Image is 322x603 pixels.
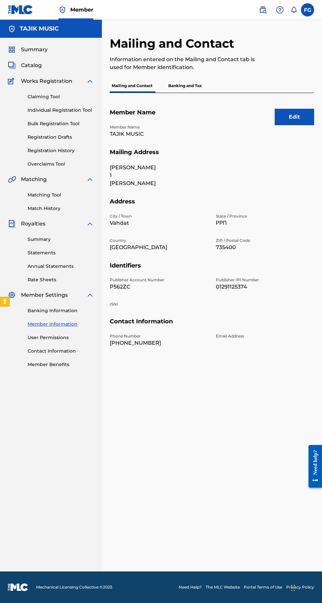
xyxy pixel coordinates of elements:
a: Member Benefits [28,361,94,368]
h5: Mailing Address [110,149,314,164]
p: Information entered on the Mailing and Contact tab is used for Member identification. [110,56,267,71]
p: 01291125374 [216,283,314,291]
p: TAJIK MUSIC [110,130,208,138]
a: Summary [28,236,94,243]
a: Contact Information [28,348,94,355]
h5: Member Name [110,109,314,124]
p: [PHONE_NUMBER] [110,339,208,347]
p: Email Address [216,333,314,339]
img: Catalog [8,61,16,69]
div: Перетащить [291,578,295,598]
a: Annual Statements [28,263,94,270]
h2: Mailing and Contact [110,36,238,51]
span: Member Settings [21,291,68,299]
p: 1 [110,172,208,179]
p: Phone Number [110,333,208,339]
p: Country [110,238,208,244]
p: [PERSON_NAME] [110,179,208,187]
img: search [259,6,267,14]
a: Registration History [28,147,94,154]
p: РРП [216,219,314,227]
img: help [276,6,284,14]
span: Matching [21,175,47,183]
a: User Permissions [28,334,94,341]
img: Matching [8,175,16,183]
span: Catalog [21,61,42,69]
a: Privacy Policy [286,584,314,590]
p: 735400 [216,244,314,251]
iframe: Chat Widget [289,571,322,603]
p: Publisher Account Number [110,277,208,283]
p: [GEOGRAPHIC_DATA] [110,244,208,251]
a: Match History [28,205,94,212]
span: Royalties [21,220,45,228]
div: Help [273,3,287,16]
a: The MLC Website [206,584,240,590]
img: Summary [8,46,16,54]
a: Overclaims Tool [28,161,94,168]
p: ISNI [110,301,208,307]
p: Publisher IPI Number [216,277,314,283]
h5: Contact Information [110,318,314,333]
p: Member Name [110,124,208,130]
a: Matching Tool [28,192,94,198]
p: State / Province [216,213,314,219]
span: Member [70,6,93,13]
a: Registration Drafts [28,134,94,141]
a: Statements [28,249,94,256]
p: City / Town [110,213,208,219]
a: Portal Terms of Use [244,584,282,590]
h5: Address [110,198,314,213]
a: Claiming Tool [28,93,94,100]
p: ZIP / Postal Code [216,238,314,244]
h5: TAJIK MUSIC [20,25,59,33]
img: expand [86,175,94,183]
a: Banking Information [28,307,94,314]
img: logo [8,583,28,591]
h5: Identifiers [110,262,314,277]
div: Notifications [290,7,297,13]
div: User Menu [301,3,314,16]
img: Member Settings [8,291,16,299]
a: CatalogCatalog [8,61,42,69]
img: MLC Logo [8,5,33,14]
a: Rate Sheets [28,276,94,283]
img: expand [86,291,94,299]
img: Top Rightsholder [58,6,66,14]
iframe: Resource Center [304,440,322,493]
button: Edit [275,109,314,125]
img: Accounts [8,25,16,33]
span: Works Registration [21,77,72,85]
a: Public Search [256,3,269,16]
img: expand [86,220,94,228]
span: Mechanical Licensing Collective © 2025 [36,584,112,590]
img: Works Registration [8,77,16,85]
p: Banking and Tax [166,79,204,93]
span: Summary [21,46,48,54]
img: expand [86,77,94,85]
p: P562ZC [110,283,208,291]
a: SummarySummary [8,46,48,54]
p: [PERSON_NAME] [110,164,208,172]
div: Виджет чата [289,571,322,603]
a: Individual Registration Tool [28,107,94,114]
p: Vahdat [110,219,208,227]
a: Bulk Registration Tool [28,120,94,127]
img: Royalties [8,220,16,228]
p: Mailing and Contact [110,79,154,93]
a: Need Help? [179,584,202,590]
a: Member Information [28,321,94,328]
